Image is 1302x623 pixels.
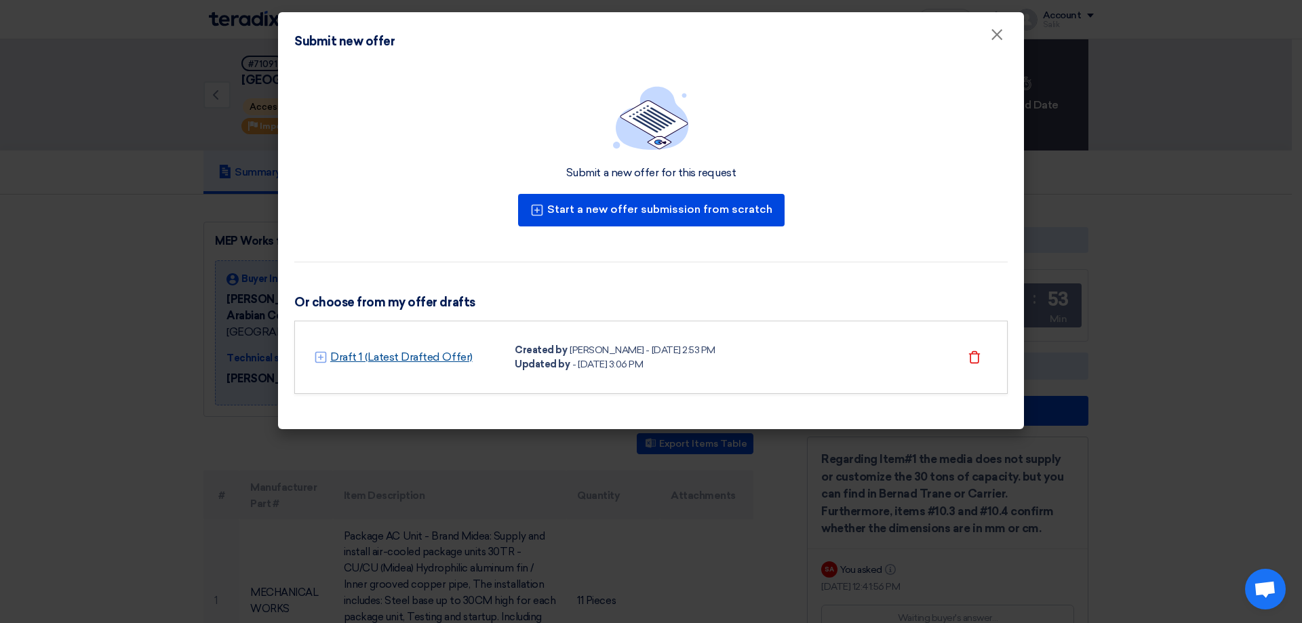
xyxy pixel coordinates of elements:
font: - [DATE] 3:06 PM [572,359,643,370]
font: × [990,24,1004,52]
font: Updated by [515,359,570,370]
font: Start a new offer submission from scratch [547,203,772,216]
font: Submit new offer [294,34,395,49]
font: Or choose from my offer drafts [294,295,475,310]
font: Submit a new offer for this request [566,166,736,179]
img: empty_state_list.svg [613,86,689,150]
font: [PERSON_NAME] - [DATE] 2:53 PM [570,344,715,356]
font: Draft 1 (Latest Drafted Offer) [330,350,473,363]
button: Start a new offer submission from scratch [518,194,785,226]
a: Draft 1 (Latest Drafted Offer) [330,349,473,365]
button: Close [979,22,1014,49]
font: Created by [515,344,567,356]
a: Open chat [1245,569,1286,609]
